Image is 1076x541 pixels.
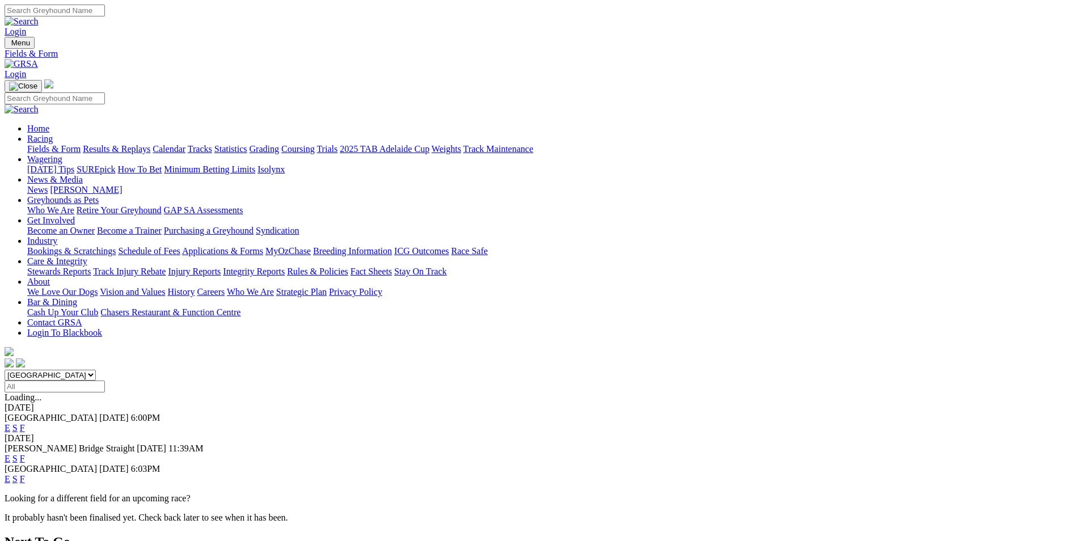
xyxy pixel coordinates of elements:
[188,144,212,154] a: Tracks
[317,144,337,154] a: Trials
[5,104,39,115] img: Search
[351,267,392,276] a: Fact Sheets
[227,287,274,297] a: Who We Are
[250,144,279,154] a: Grading
[340,144,429,154] a: 2025 TAB Adelaide Cup
[93,267,166,276] a: Track Injury Rebate
[5,69,26,79] a: Login
[27,185,48,195] a: News
[164,226,254,235] a: Purchasing a Greyhound
[313,246,392,256] a: Breeding Information
[5,347,14,356] img: logo-grsa-white.png
[27,236,57,246] a: Industry
[137,443,166,453] span: [DATE]
[27,215,75,225] a: Get Involved
[27,287,98,297] a: We Love Our Dogs
[27,246,116,256] a: Bookings & Scratchings
[287,267,348,276] a: Rules & Policies
[5,5,105,16] input: Search
[265,246,311,256] a: MyOzChase
[27,226,95,235] a: Become an Owner
[100,307,240,317] a: Chasers Restaurant & Function Centre
[27,144,81,154] a: Fields & Form
[27,256,87,266] a: Care & Integrity
[5,443,134,453] span: [PERSON_NAME] Bridge Straight
[463,144,533,154] a: Track Maintenance
[44,79,53,88] img: logo-grsa-white.png
[276,287,327,297] a: Strategic Plan
[27,205,74,215] a: Who We Are
[12,423,18,433] a: S
[168,267,221,276] a: Injury Reports
[27,175,83,184] a: News & Media
[27,307,1071,318] div: Bar & Dining
[50,185,122,195] a: [PERSON_NAME]
[258,164,285,174] a: Isolynx
[432,144,461,154] a: Weights
[131,413,161,422] span: 6:00PM
[153,144,185,154] a: Calendar
[394,267,446,276] a: Stay On Track
[27,185,1071,195] div: News & Media
[27,195,99,205] a: Greyhounds as Pets
[5,474,10,484] a: E
[99,464,129,474] span: [DATE]
[5,381,105,392] input: Select date
[27,267,91,276] a: Stewards Reports
[77,205,162,215] a: Retire Your Greyhound
[5,493,1071,504] p: Looking for a different field for an upcoming race?
[164,164,255,174] a: Minimum Betting Limits
[27,154,62,164] a: Wagering
[394,246,449,256] a: ICG Outcomes
[27,277,50,286] a: About
[182,246,263,256] a: Applications & Forms
[100,287,165,297] a: Vision and Values
[27,164,74,174] a: [DATE] Tips
[27,134,53,143] a: Racing
[77,164,115,174] a: SUREpick
[11,39,30,47] span: Menu
[16,358,25,367] img: twitter.svg
[5,413,97,422] span: [GEOGRAPHIC_DATA]
[27,226,1071,236] div: Get Involved
[118,164,162,174] a: How To Bet
[27,318,82,327] a: Contact GRSA
[164,205,243,215] a: GAP SA Assessments
[20,454,25,463] a: F
[12,454,18,463] a: S
[5,80,42,92] button: Toggle navigation
[5,513,288,522] partial: It probably hasn't been finalised yet. Check back later to see when it has been.
[167,287,195,297] a: History
[131,464,161,474] span: 6:03PM
[27,144,1071,154] div: Racing
[5,392,41,402] span: Loading...
[5,423,10,433] a: E
[27,328,102,337] a: Login To Blackbook
[27,164,1071,175] div: Wagering
[197,287,225,297] a: Careers
[27,297,77,307] a: Bar & Dining
[5,464,97,474] span: [GEOGRAPHIC_DATA]
[12,474,18,484] a: S
[5,403,1071,413] div: [DATE]
[5,358,14,367] img: facebook.svg
[451,246,487,256] a: Race Safe
[5,49,1071,59] a: Fields & Form
[27,287,1071,297] div: About
[5,37,35,49] button: Toggle navigation
[168,443,204,453] span: 11:39AM
[27,307,98,317] a: Cash Up Your Club
[5,92,105,104] input: Search
[9,82,37,91] img: Close
[5,433,1071,443] div: [DATE]
[5,454,10,463] a: E
[329,287,382,297] a: Privacy Policy
[5,59,38,69] img: GRSA
[118,246,180,256] a: Schedule of Fees
[27,267,1071,277] div: Care & Integrity
[20,474,25,484] a: F
[281,144,315,154] a: Coursing
[223,267,285,276] a: Integrity Reports
[256,226,299,235] a: Syndication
